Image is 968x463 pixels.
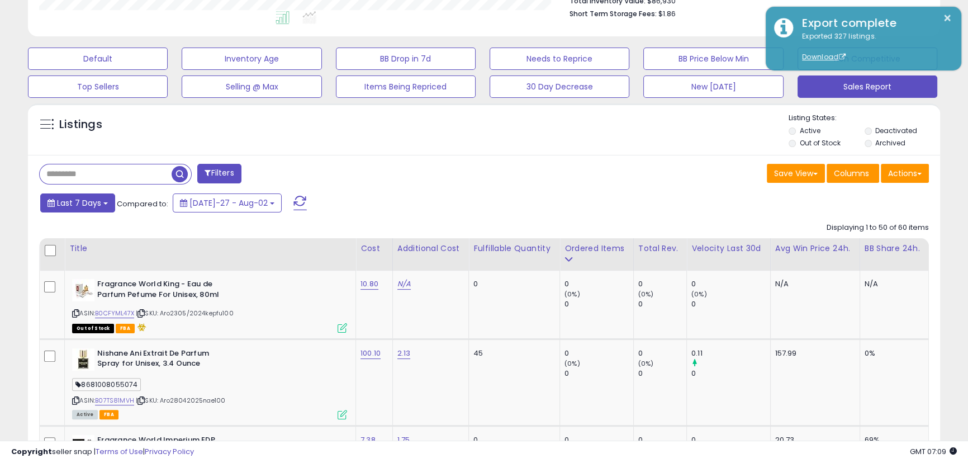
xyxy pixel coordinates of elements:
div: 0.11 [691,348,770,358]
div: seller snap | | [11,447,194,457]
span: | SKU: Aro2305/2024kepfu100 [136,309,234,318]
div: ASIN: [72,348,347,418]
a: B0CFYML47X [95,309,134,318]
div: 0 [473,279,551,289]
button: BB Drop in 7d [336,48,476,70]
div: ASIN: [72,279,347,332]
div: 0 [691,299,770,309]
p: Listing States: [789,113,940,124]
div: 0 [564,299,633,309]
div: Additional Cost [397,243,464,254]
span: 8681008055074 [72,378,141,391]
div: 0 [564,348,633,358]
span: FBA [99,410,118,419]
div: Ordered Items [564,243,629,254]
button: Last 7 Days [40,193,115,212]
div: Avg Win Price 24h. [775,243,855,254]
small: (0%) [564,359,580,368]
b: Short Term Storage Fees: [570,9,657,18]
div: 0 [564,279,633,289]
button: Inventory Age [182,48,321,70]
div: 0 [638,348,687,358]
span: Compared to: [117,199,168,209]
button: × [943,11,952,25]
div: 0 [691,279,770,289]
a: Download [802,52,846,62]
span: All listings currently available for purchase on Amazon [72,410,98,419]
div: N/A [865,279,920,289]
button: 30 Day Decrease [490,75,629,98]
button: [DATE]-27 - Aug-02 [173,193,282,212]
label: Out of Stock [799,138,840,148]
a: 100.10 [360,348,381,359]
button: Sales Report [798,75,937,98]
a: B07TS81MVH [95,396,134,405]
div: N/A [775,279,851,289]
div: 0 [638,368,687,379]
img: 31R3JPDwpwL._SL40_.jpg [72,348,94,371]
span: FBA [116,324,135,333]
a: Terms of Use [96,446,143,457]
span: | SKU: Aro28042025nae100 [136,396,225,405]
img: 41qZt06tfTL._SL40_.jpg [72,279,94,301]
div: Title [69,243,351,254]
button: Needs to Reprice [490,48,629,70]
button: Columns [827,164,879,183]
a: Privacy Policy [145,446,194,457]
div: 0 [638,279,687,289]
div: 0 [638,299,687,309]
div: 157.99 [775,348,851,358]
button: New [DATE] [643,75,783,98]
div: Displaying 1 to 50 of 60 items [827,223,929,233]
small: (0%) [564,290,580,299]
button: Default [28,48,168,70]
div: 0% [865,348,920,358]
div: BB Share 24h. [865,243,924,254]
label: Deactivated [875,126,917,135]
small: (0%) [638,290,654,299]
a: 2.13 [397,348,411,359]
span: All listings that are currently out of stock and unavailable for purchase on Amazon [72,324,114,333]
label: Archived [875,138,905,148]
button: Items Being Repriced [336,75,476,98]
span: 2025-08-10 07:09 GMT [910,446,957,457]
span: [DATE]-27 - Aug-02 [189,197,268,209]
a: N/A [397,278,411,290]
span: Last 7 Days [57,197,101,209]
span: $1.86 [658,8,676,19]
div: Velocity Last 30d [691,243,765,254]
b: Nishane Ani Extrait De Parfum Spray for Unisex, 3.4 Ounce [97,348,233,372]
div: Exported 327 listings. [794,31,953,63]
b: Fragrance World King - Eau de Parfum Pefume For Unisex, 80ml [97,279,233,303]
div: 45 [473,348,551,358]
div: Fulfillable Quantity [473,243,555,254]
div: 0 [691,368,770,379]
label: Active [799,126,820,135]
div: Total Rev. [638,243,682,254]
button: BB Price Below Min [643,48,783,70]
strong: Copyright [11,446,52,457]
h5: Listings [59,117,102,133]
div: Export complete [794,15,953,31]
span: Columns [834,168,869,179]
button: Top Sellers [28,75,168,98]
small: (0%) [638,359,654,368]
i: hazardous material [135,323,146,331]
button: Selling @ Max [182,75,321,98]
button: Filters [197,164,241,183]
button: Save View [767,164,825,183]
div: Cost [360,243,388,254]
a: 10.80 [360,278,378,290]
button: Actions [881,164,929,183]
small: (0%) [691,290,707,299]
div: 0 [564,368,633,379]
